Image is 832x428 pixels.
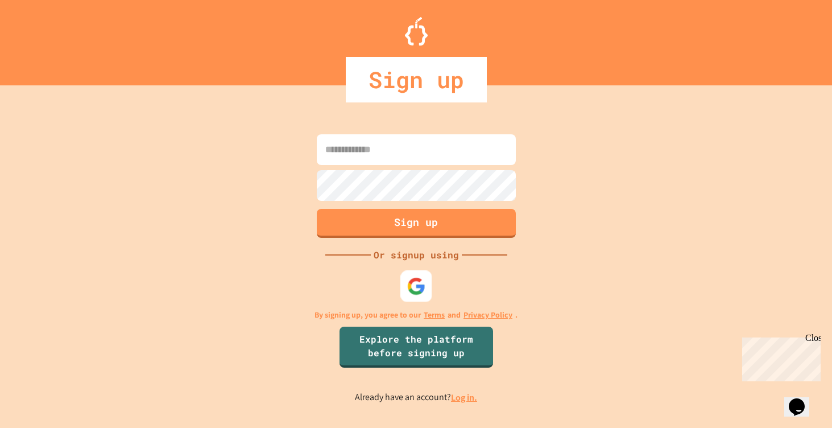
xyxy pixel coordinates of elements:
[340,327,493,368] a: Explore the platform before signing up
[738,333,821,381] iframe: chat widget
[784,382,821,417] iframe: chat widget
[371,248,462,262] div: Or signup using
[317,209,516,238] button: Sign up
[355,390,477,405] p: Already have an account?
[314,309,518,321] p: By signing up, you agree to our and .
[5,5,78,72] div: Chat with us now!Close
[463,309,512,321] a: Privacy Policy
[346,57,487,102] div: Sign up
[405,17,428,46] img: Logo.svg
[424,309,445,321] a: Terms
[451,392,477,404] a: Log in.
[407,277,425,296] img: google-icon.svg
